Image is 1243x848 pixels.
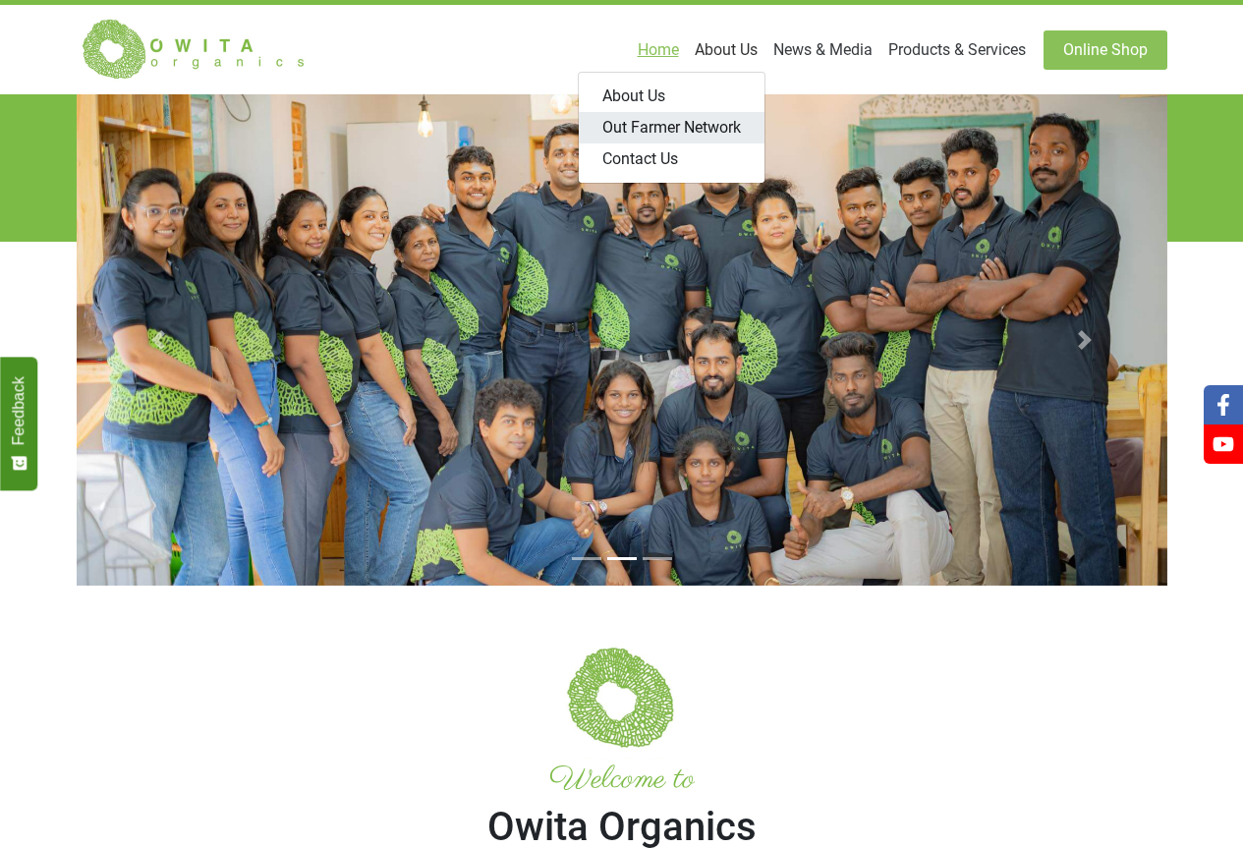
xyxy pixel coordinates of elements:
[579,81,764,112] a: About Us
[630,30,687,70] a: Home
[765,30,880,70] a: News & Media
[10,376,28,445] span: Feedback
[579,143,764,175] a: Contact Us
[579,112,764,143] a: Out Farmer Network
[559,633,685,759] img: Welcome to Owita Organics
[687,30,765,70] a: About Us
[1044,30,1167,70] a: Online Shop
[357,759,887,801] small: Welcome to
[880,30,1034,70] a: Products & Services
[77,18,312,82] img: Owita Organics Logo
